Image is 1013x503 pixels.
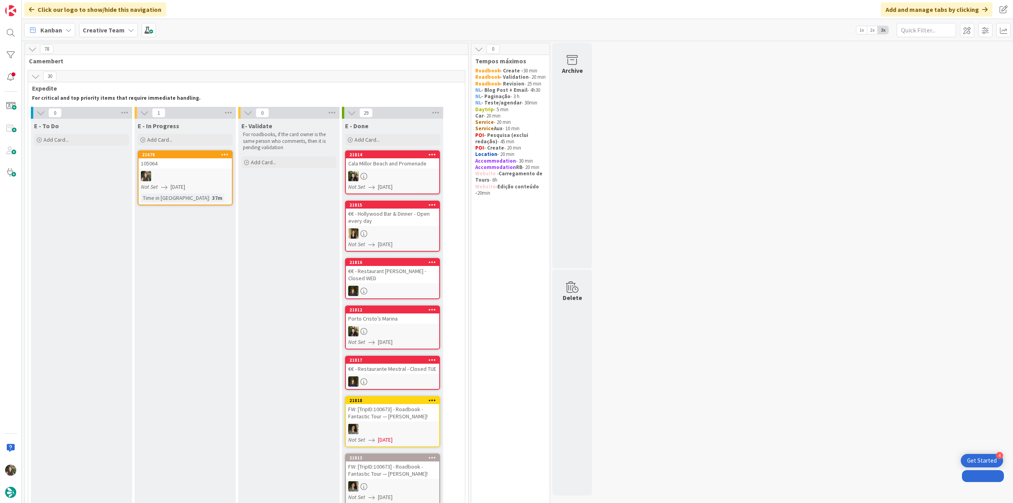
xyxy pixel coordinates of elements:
div: 21818 [349,398,439,403]
img: MC [348,286,359,296]
strong: - Create [484,144,504,151]
strong: Accommodation [475,164,516,171]
strong: Website [475,183,496,190]
strong: POI [475,132,484,139]
strong: Website [475,170,496,177]
div: 105064 [138,158,232,169]
span: [DATE] [378,240,393,249]
p: 30 min [475,68,546,74]
a: 21815€€ - Hollywood Bar & Dinner - Open every daySPNot Set[DATE] [345,201,440,252]
strong: - Pesquisa (exclui redação) [475,132,529,145]
p: - - 6h [475,171,546,184]
span: Add Card... [251,159,276,166]
div: SP [346,228,439,239]
img: BC [348,171,359,181]
span: E- Validate [241,122,272,130]
span: 30 [43,72,57,81]
span: Add Card... [44,136,69,143]
i: Not Set [348,494,365,501]
strong: Roadbook [475,67,500,74]
p: - 30 min [475,158,546,164]
span: E - Done [345,122,368,130]
span: Add Card... [147,136,173,143]
span: E - To Do [34,122,59,130]
div: 21812 [349,307,439,313]
i: Not Set [348,436,365,443]
i: Not Set [348,338,365,345]
strong: Edição conteúdo - [475,183,540,196]
div: 21816 [349,260,439,265]
span: [DATE] [378,493,393,501]
span: Add Card... [355,136,380,143]
i: Not Set [141,183,158,190]
img: SP [348,228,359,239]
div: 21813FW: [TripID:100673] - Roadbook - Fantastic Tour — [PERSON_NAME]! [346,454,439,479]
div: 21812Porto Cristo’s Marina [346,306,439,324]
span: 0 [48,108,62,118]
div: Open Get Started checklist, remaining modules: 4 [961,454,1003,467]
div: FW: [TripID:100673] - Roadbook - Fantastic Tour — [PERSON_NAME]! [346,461,439,479]
div: 21678105064 [138,151,232,169]
span: [DATE] [378,338,393,346]
span: 1 [152,108,165,118]
strong: - Teste/agendar [481,99,522,106]
p: - 20 min [475,145,546,151]
span: [DATE] [171,183,185,191]
div: BC [346,326,439,336]
img: IG [141,171,151,181]
span: [DATE] [378,183,393,191]
div: 21814Cala Millor Beach and Promenade [346,151,439,169]
span: E - In Progress [138,122,179,130]
strong: NL [475,93,481,100]
strong: Roadbook [475,74,500,80]
a: 21678105064IGNot Set[DATE]Time in [GEOGRAPHIC_DATA]:37m [138,150,233,205]
p: - 20 min [475,119,546,125]
div: 21816€€ - Restaurant [PERSON_NAME] - Closed WED [346,259,439,283]
div: 4 [996,452,1003,459]
img: MS [348,481,359,492]
div: 21817€€ - Restaurante Mestral - Closed TUE [346,357,439,374]
strong: - Paginação [481,93,510,100]
div: 21817 [349,357,439,363]
strong: Service [475,119,494,125]
img: avatar [5,487,16,498]
div: €€ - Restaurante Mestral - Closed TUE [346,364,439,374]
strong: Car [475,112,484,119]
span: Tempos máximos [475,57,540,65]
strong: Roadbook [475,80,500,87]
p: - 30min [475,100,546,106]
a: 21816€€ - Restaurant [PERSON_NAME] - Closed WEDMC [345,258,440,299]
strong: Carregamento de Tours [475,170,544,183]
div: FW: [TripID:100673] - Roadbook - Fantastic Tour — [PERSON_NAME]! [346,404,439,421]
div: 21814 [346,151,439,158]
p: - 45 min [475,132,546,145]
a: 21814Cala Millor Beach and PromenadeBCNot Set[DATE] [345,150,440,194]
div: Cala Millor Beach and Promenade [346,158,439,169]
div: 37m [210,194,224,202]
p: - 20 min [475,164,546,171]
span: Camembert [29,57,458,65]
div: IG [138,171,232,181]
a: 21818FW: [TripID:100673] - Roadbook - Fantastic Tour — [PERSON_NAME]!MSNot Set[DATE] [345,396,440,447]
p: - 20min [475,184,546,197]
div: 21812 [346,306,439,313]
div: Time in [GEOGRAPHIC_DATA] [141,194,209,202]
strong: For critical and top priority items that require immediate handling. [32,95,201,101]
div: 21817 [346,357,439,364]
div: 21815 [349,202,439,208]
span: 29 [359,108,373,118]
strong: NL [475,99,481,106]
span: [DATE] [378,436,393,444]
p: - 4h30 [475,87,546,93]
div: Get Started [967,457,997,465]
p: For roadbooks, if the card owner is the same person who comments, then it is pending validation [243,131,335,151]
strong: - Create - [500,67,523,74]
div: MS [346,481,439,492]
strong: Location [475,151,497,158]
div: 21813 [349,455,439,461]
div: 21678 [142,152,232,158]
a: 21812Porto Cristo’s MarinaBCNot Set[DATE] [345,306,440,349]
span: 0 [256,108,269,118]
i: Not Set [348,241,365,248]
strong: RB [516,164,522,171]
